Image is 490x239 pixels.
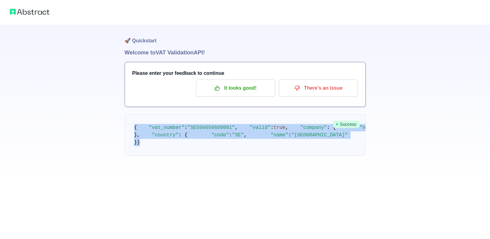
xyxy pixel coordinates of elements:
[149,125,185,130] span: "vat_number"
[279,79,358,97] button: There's an issue
[232,132,244,138] span: "SE"
[201,83,271,93] p: It looks good!
[285,125,288,130] span: ,
[235,125,238,130] span: ,
[179,132,188,138] span: : {
[250,125,271,130] span: "valid"
[327,125,336,130] span: : {
[196,79,275,97] button: It looks good!
[333,121,360,128] span: Success
[132,70,358,77] h3: Please enter your feedback to continue
[291,132,347,138] span: "[GEOGRAPHIC_DATA]"
[187,125,235,130] span: "SE556656688001"
[288,132,292,138] span: :
[283,83,353,93] p: There's an issue
[211,132,229,138] span: "code"
[300,125,327,130] span: "company"
[185,125,188,130] span: :
[274,125,285,130] span: true
[229,132,232,138] span: :
[10,7,49,16] img: Abstract logo
[125,25,366,48] h1: 🚀 Quickstart
[125,48,366,57] h1: Welcome to VAT Validation API!
[360,125,377,130] span: "name"
[244,132,247,138] span: ,
[152,132,178,138] span: "country"
[271,125,274,130] span: :
[134,125,137,130] span: {
[271,132,288,138] span: "name"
